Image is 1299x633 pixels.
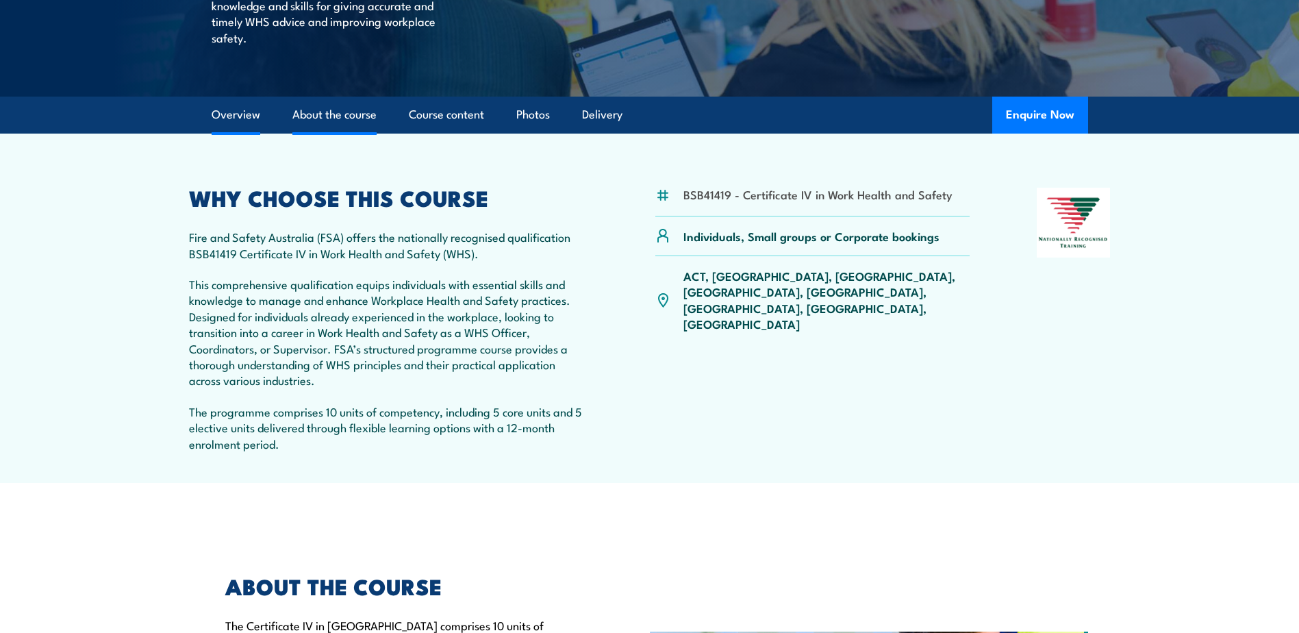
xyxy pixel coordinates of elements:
[189,188,589,207] h2: WHY CHOOSE THIS COURSE
[189,404,589,451] p: The programme comprises 10 units of competency, including 5 core units and 5 elective units deliv...
[683,186,953,202] li: BSB41419 - Certificate IV in Work Health and Safety
[292,97,377,133] a: About the course
[189,276,589,388] p: This comprehensive qualification equips individuals with essential skills and knowledge to manage...
[992,97,1088,134] button: Enquire Now
[516,97,550,133] a: Photos
[225,576,587,595] h2: ABOUT THE COURSE
[189,229,589,261] p: Fire and Safety Australia (FSA) offers the nationally recognised qualification BSB41419 Certifica...
[683,268,970,332] p: ACT, [GEOGRAPHIC_DATA], [GEOGRAPHIC_DATA], [GEOGRAPHIC_DATA], [GEOGRAPHIC_DATA], [GEOGRAPHIC_DATA...
[409,97,484,133] a: Course content
[582,97,622,133] a: Delivery
[683,228,939,244] p: Individuals, Small groups or Corporate bookings
[1037,188,1111,258] img: Nationally Recognised Training logo.
[212,97,260,133] a: Overview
